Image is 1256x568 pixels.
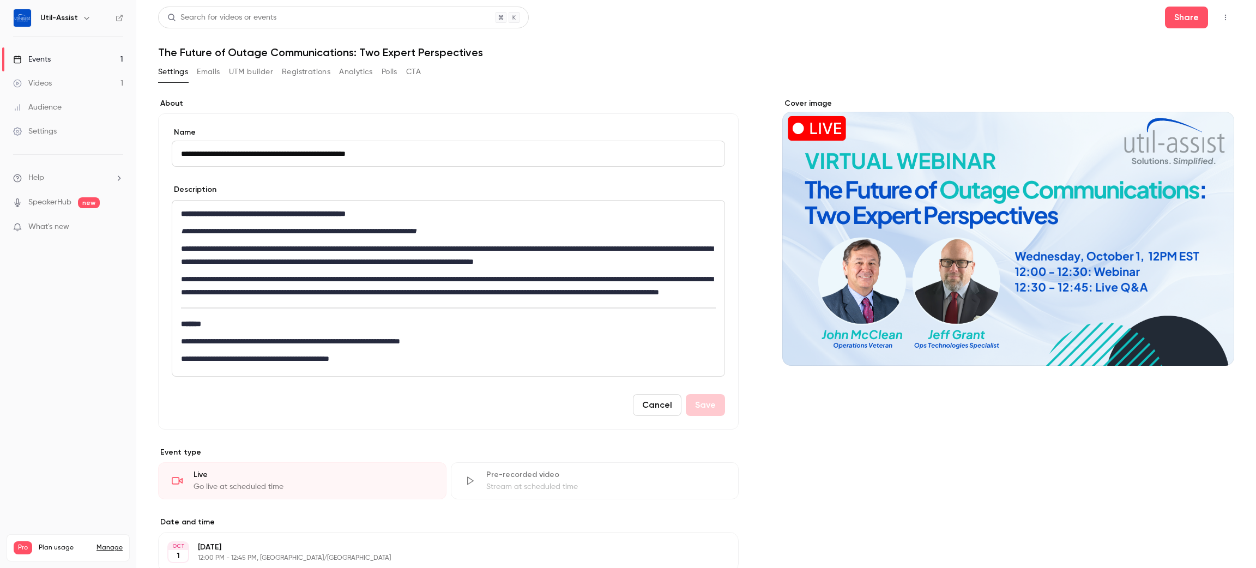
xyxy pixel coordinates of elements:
button: Registrations [282,63,330,81]
span: new [78,197,100,208]
li: help-dropdown-opener [13,172,123,184]
button: Analytics [339,63,373,81]
span: Pro [14,541,32,554]
button: CTA [406,63,421,81]
h6: Util-Assist [40,13,78,23]
div: Pre-recorded video [486,469,726,480]
a: SpeakerHub [28,197,71,208]
div: Go live at scheduled time [194,481,433,492]
div: Events [13,54,51,65]
div: Audience [13,102,62,113]
button: Emails [197,63,220,81]
button: Settings [158,63,188,81]
a: Manage [96,543,123,552]
button: UTM builder [229,63,273,81]
p: 1 [177,551,180,561]
div: OCT [168,542,188,550]
button: Share [1165,7,1208,28]
button: Polls [382,63,397,81]
div: LiveGo live at scheduled time [158,462,446,499]
h1: The Future of Outage Communications: Two Expert Perspectives [158,46,1234,59]
label: Description [172,184,216,195]
div: Videos [13,78,52,89]
div: Pre-recorded videoStream at scheduled time [451,462,739,499]
div: editor [172,201,724,376]
div: Search for videos or events [167,12,276,23]
p: [DATE] [198,542,681,553]
iframe: Noticeable Trigger [110,222,123,232]
p: Event type [158,447,739,458]
div: Settings [13,126,57,137]
label: About [158,98,739,109]
button: Cancel [633,394,681,416]
img: Util-Assist [14,9,31,27]
span: What's new [28,221,69,233]
span: Help [28,172,44,184]
div: Stream at scheduled time [486,481,726,492]
section: Cover image [782,98,1234,366]
div: Live [194,469,433,480]
label: Date and time [158,517,739,528]
label: Cover image [782,98,1234,109]
label: Name [172,127,725,138]
section: description [172,200,725,377]
span: Plan usage [39,543,90,552]
p: 12:00 PM - 12:45 PM, [GEOGRAPHIC_DATA]/[GEOGRAPHIC_DATA] [198,554,681,563]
